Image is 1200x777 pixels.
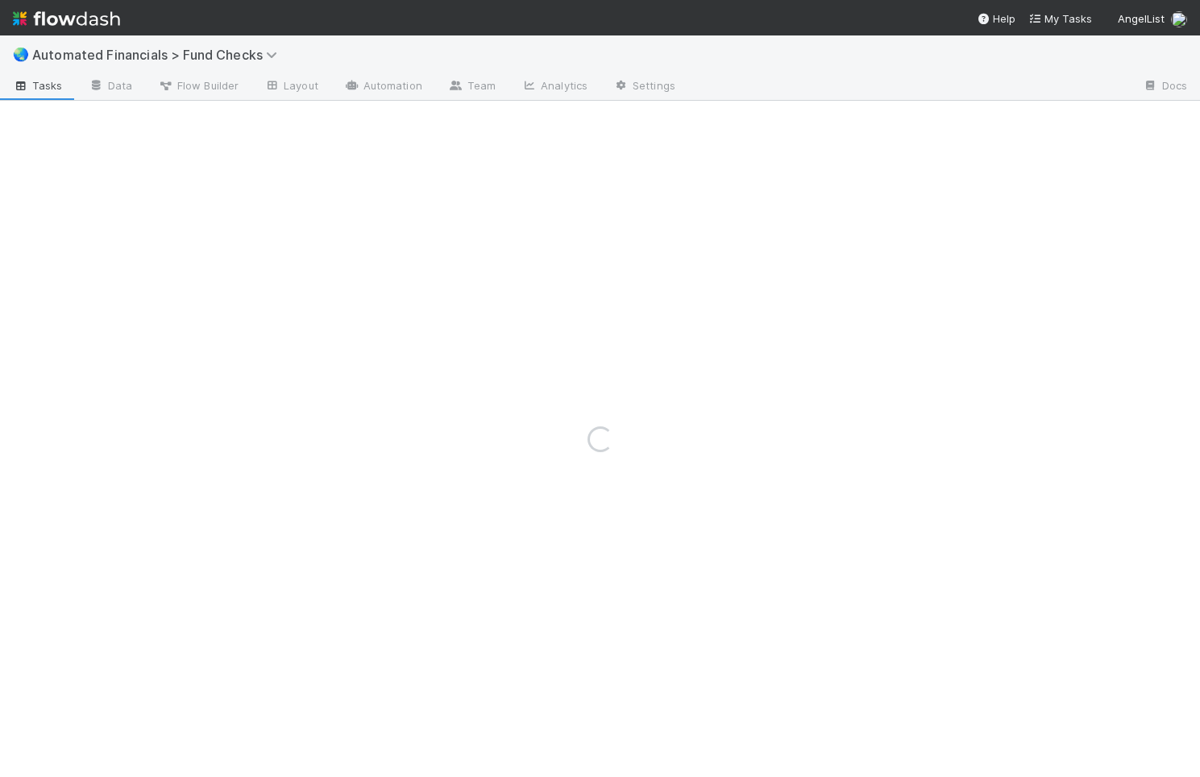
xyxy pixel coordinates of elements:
[1028,12,1092,25] span: My Tasks
[251,74,331,100] a: Layout
[977,10,1015,27] div: Help
[13,5,120,32] img: logo-inverted-e16ddd16eac7371096b0.svg
[13,77,63,93] span: Tasks
[331,74,435,100] a: Automation
[145,74,251,100] a: Flow Builder
[1171,11,1187,27] img: avatar_1d14498f-6309-4f08-8780-588779e5ce37.png
[1028,10,1092,27] a: My Tasks
[1130,74,1200,100] a: Docs
[509,74,600,100] a: Analytics
[600,74,688,100] a: Settings
[158,77,239,93] span: Flow Builder
[1118,12,1165,25] span: AngelList
[76,74,145,100] a: Data
[13,48,29,61] span: 🌏
[32,47,285,63] span: Automated Financials > Fund Checks
[435,74,509,100] a: Team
